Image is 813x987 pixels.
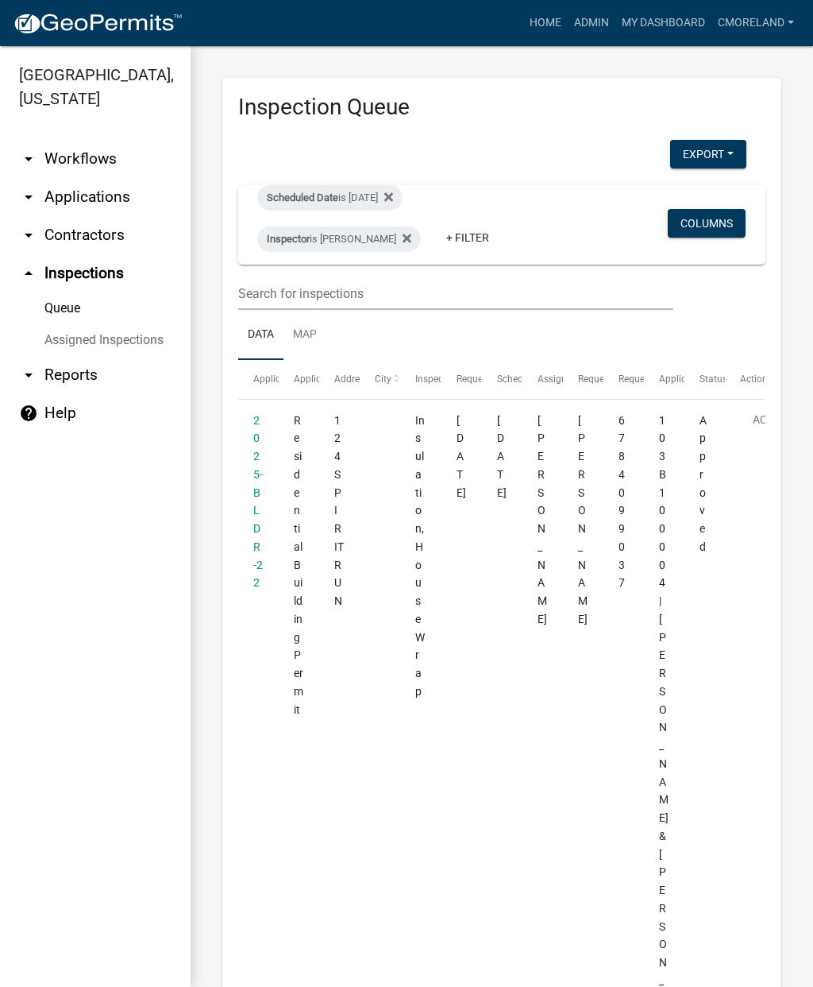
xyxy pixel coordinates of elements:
input: Search for inspections [238,277,673,310]
button: Action [740,412,805,451]
datatable-header-cell: City [360,360,400,398]
span: Address [334,374,369,385]
a: Home [523,8,568,38]
i: arrow_drop_down [19,226,38,245]
span: Scheduled Time [497,374,565,385]
a: Admin [568,8,615,38]
span: Approved [699,414,707,553]
datatable-header-cell: Requestor Name [563,360,603,398]
datatable-header-cell: Assigned Inspector [522,360,562,398]
span: Application [253,374,302,385]
span: Residential Building Permit [294,414,303,716]
datatable-header-cell: Inspection Type [400,360,441,398]
span: 124 SPIRIT RUN [334,414,344,608]
i: arrow_drop_up [19,264,38,283]
datatable-header-cell: Status [684,360,725,398]
i: arrow_drop_down [19,149,38,168]
span: Assigned Inspector [538,374,619,385]
i: arrow_drop_down [19,188,38,207]
span: 6784099037 [618,414,625,590]
datatable-header-cell: Application Type [279,360,319,398]
a: + Filter [433,223,502,252]
span: Inspection Type [415,374,483,385]
i: arrow_drop_down [19,366,38,385]
i: help [19,404,38,423]
span: Requested Date [457,374,523,385]
a: Map [283,310,326,361]
span: Actions [740,374,773,385]
a: My Dashboard [615,8,711,38]
datatable-header-cell: Requestor Phone [603,360,644,398]
span: Application Description [659,374,759,385]
datatable-header-cell: Actions [725,360,765,398]
span: Inspector [267,233,310,245]
a: Data [238,310,283,361]
span: 10/14/2025 [457,414,466,499]
datatable-header-cell: Application [238,360,279,398]
button: Export [670,140,746,168]
span: Application Type [294,374,366,385]
div: is [PERSON_NAME] [257,226,421,252]
span: Requestor Phone [618,374,692,385]
div: [DATE] [497,412,507,502]
a: cmoreland [711,8,800,38]
span: Scheduled Date [267,192,338,203]
datatable-header-cell: Requested Date [441,360,481,398]
button: Columns [668,209,746,238]
span: Cedrick Moreland [538,414,547,625]
datatable-header-cell: Scheduled Time [481,360,522,398]
datatable-header-cell: Application Description [644,360,684,398]
div: is [DATE] [257,185,403,211]
span: City [375,374,391,385]
datatable-header-cell: Address [319,360,360,398]
span: Insulation,House Wrap [415,414,425,698]
a: 2025-BLDR-22 [253,414,263,590]
span: Status [699,374,727,385]
span: Requestor Name [578,374,649,385]
span: Shane Robbins [578,414,588,625]
h3: Inspection Queue [238,94,765,121]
